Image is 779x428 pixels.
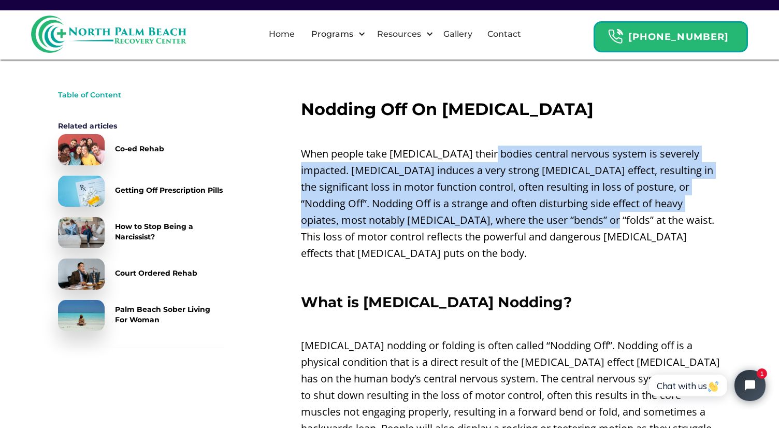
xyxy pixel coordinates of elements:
a: Header Calendar Icons[PHONE_NUMBER] [594,16,748,52]
a: Home [263,18,301,51]
a: Co-ed Rehab [58,134,224,165]
div: Resources [374,28,424,40]
div: Palm Beach Sober Living For Woman [115,304,224,325]
p: ‍ [301,124,721,140]
div: Programs [302,18,368,51]
div: Resources [368,18,436,51]
a: Palm Beach Sober Living For Woman [58,300,224,331]
img: Header Calendar Icons [608,28,623,45]
div: Table of Content [58,90,224,100]
div: Court Ordered Rehab [115,268,197,278]
h2: Nodding Off On [MEDICAL_DATA] [301,100,721,119]
a: Gallery [437,18,479,51]
div: Programs [309,28,356,40]
div: How to Stop Being a Narcissist? [115,221,224,242]
strong: What is [MEDICAL_DATA] Nodding? [301,293,572,311]
a: Court Ordered Rehab [58,259,224,290]
p: When people take [MEDICAL_DATA] their bodies central nervous system is severely impacted. [MEDICA... [301,146,721,262]
a: Getting Off Prescription Pills [58,176,224,207]
strong: [PHONE_NUMBER] [628,31,729,42]
iframe: Tidio Chat [638,361,774,410]
p: ‍ [301,267,721,283]
div: Related articles [58,121,224,131]
div: Getting Off Prescription Pills [115,185,223,195]
p: ‍ [301,316,721,332]
a: Contact [481,18,527,51]
a: How to Stop Being a Narcissist? [58,217,224,248]
div: Co-ed Rehab [115,144,164,154]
